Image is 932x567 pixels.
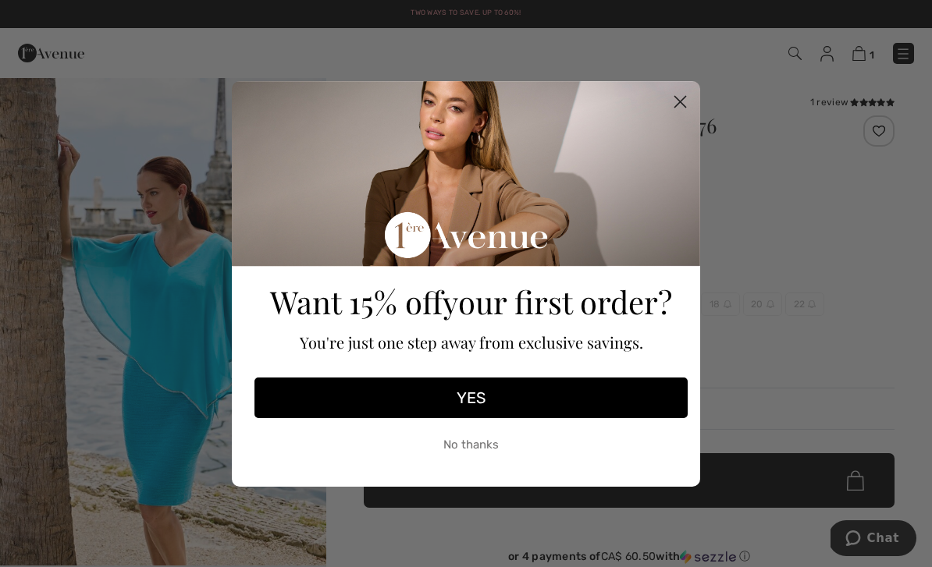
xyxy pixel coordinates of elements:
button: YES [254,377,688,418]
button: Close dialog [667,88,694,115]
span: You're just one step away from exclusive savings. [300,331,643,353]
span: Chat [37,11,69,25]
span: your first order? [443,281,672,322]
span: Want 15% off [270,281,443,322]
button: No thanks [254,426,688,465]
